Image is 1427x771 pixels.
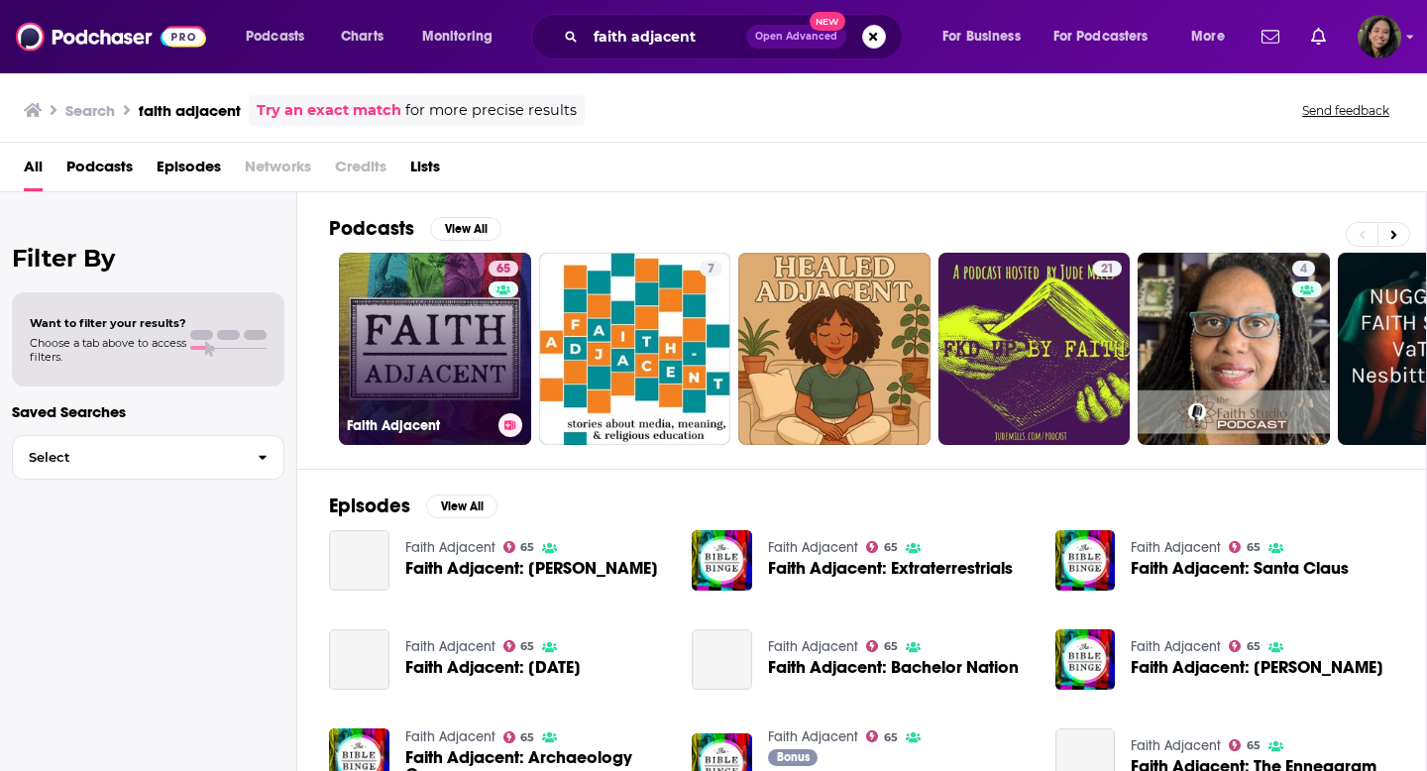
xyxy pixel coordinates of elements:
[884,543,898,552] span: 65
[768,659,1019,676] a: Faith Adjacent: Bachelor Nation
[708,260,714,279] span: 7
[405,539,495,556] a: Faith Adjacent
[746,25,846,49] button: Open AdvancedNew
[496,260,510,279] span: 65
[329,530,389,591] a: Faith Adjacent: Hamilton
[550,14,922,59] div: Search podcasts, credits, & more...
[768,638,858,655] a: Faith Adjacent
[700,261,722,276] a: 7
[866,541,898,553] a: 65
[335,151,386,191] span: Credits
[339,253,531,445] a: 65Faith Adjacent
[539,253,731,445] a: 7
[1093,261,1122,276] a: 21
[1138,253,1330,445] a: 4
[66,151,133,191] a: Podcasts
[405,659,581,676] a: Faith Adjacent: Thanksgiving
[503,731,535,743] a: 65
[12,435,284,480] button: Select
[1131,560,1349,577] a: Faith Adjacent: Santa Claus
[1055,629,1116,690] img: Faith Adjacent: John Mayer
[405,560,658,577] span: Faith Adjacent: [PERSON_NAME]
[257,99,401,122] a: Try an exact match
[489,261,518,276] a: 65
[1229,541,1261,553] a: 65
[328,21,395,53] a: Charts
[329,629,389,690] a: Faith Adjacent: Thanksgiving
[503,640,535,652] a: 65
[329,494,410,518] h2: Episodes
[30,316,186,330] span: Want to filter your results?
[586,21,746,53] input: Search podcasts, credits, & more...
[520,733,534,742] span: 65
[1229,739,1261,751] a: 65
[768,560,1013,577] span: Faith Adjacent: Extraterrestrials
[157,151,221,191] a: Episodes
[329,216,501,241] a: PodcastsView All
[408,21,518,53] button: open menu
[1131,737,1221,754] a: Faith Adjacent
[755,32,837,42] span: Open Advanced
[1247,642,1261,651] span: 65
[1191,23,1225,51] span: More
[1358,15,1401,58] button: Show profile menu
[866,640,898,652] a: 65
[1101,260,1114,279] span: 21
[777,751,810,763] span: Bonus
[422,23,493,51] span: Monitoring
[24,151,43,191] span: All
[884,733,898,742] span: 65
[1053,23,1149,51] span: For Podcasters
[405,638,495,655] a: Faith Adjacent
[1296,102,1395,119] button: Send feedback
[341,23,384,51] span: Charts
[1131,539,1221,556] a: Faith Adjacent
[1300,260,1307,279] span: 4
[1131,638,1221,655] a: Faith Adjacent
[426,495,497,518] button: View All
[1247,741,1261,750] span: 65
[520,543,534,552] span: 65
[232,21,330,53] button: open menu
[65,101,115,120] h3: Search
[12,402,284,421] p: Saved Searches
[405,560,658,577] a: Faith Adjacent: Hamilton
[405,728,495,745] a: Faith Adjacent
[1358,15,1401,58] span: Logged in as BroadleafBooks2
[245,151,311,191] span: Networks
[405,99,577,122] span: for more precise results
[1229,640,1261,652] a: 65
[520,642,534,651] span: 65
[430,217,501,241] button: View All
[139,101,241,120] h3: faith adjacent
[692,629,752,690] a: Faith Adjacent: Bachelor Nation
[329,216,414,241] h2: Podcasts
[1055,530,1116,591] img: Faith Adjacent: Santa Claus
[1254,20,1287,54] a: Show notifications dropdown
[16,18,206,55] img: Podchaser - Follow, Share and Rate Podcasts
[1177,21,1250,53] button: open menu
[1358,15,1401,58] img: User Profile
[692,530,752,591] img: Faith Adjacent: Extraterrestrials
[30,336,186,364] span: Choose a tab above to access filters.
[329,494,497,518] a: EpisodesView All
[768,539,858,556] a: Faith Adjacent
[12,244,284,273] h2: Filter By
[1292,261,1315,276] a: 4
[929,21,1045,53] button: open menu
[884,642,898,651] span: 65
[1041,21,1177,53] button: open menu
[938,253,1131,445] a: 21
[410,151,440,191] a: Lists
[503,541,535,553] a: 65
[768,728,858,745] a: Faith Adjacent
[246,23,304,51] span: Podcasts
